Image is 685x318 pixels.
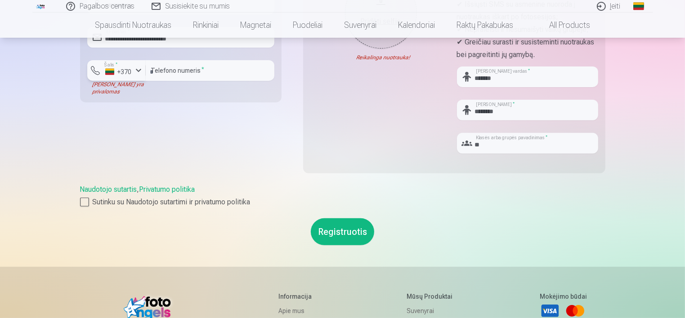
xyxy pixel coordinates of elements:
[80,184,605,208] div: ,
[407,292,472,301] h5: Mūsų produktai
[80,197,605,208] label: Sutinku su Naudotojo sutartimi ir privatumo politika
[139,185,195,194] a: Privatumo politika
[524,13,601,38] a: All products
[387,13,446,38] a: Kalendoriai
[310,54,452,61] div: Reikalinga nuotrauka!
[80,185,137,194] a: Naudotojo sutartis
[87,81,146,95] div: [PERSON_NAME] yra privalomas
[282,13,333,38] a: Puodeliai
[311,218,374,245] button: Registruotis
[333,13,387,38] a: Suvenyrai
[278,305,338,317] a: Apie mus
[102,62,120,68] label: Šalis
[87,60,146,81] button: Šalis*+370
[105,67,132,76] div: +370
[457,36,598,61] p: ✔ Greičiau surasti ir susisteminti nuotraukas bei pagreitinti jų gamybą.
[407,305,472,317] a: Suvenyrai
[229,13,282,38] a: Magnetai
[36,4,46,9] img: /fa2
[278,292,338,301] h5: Informacija
[84,13,182,38] a: Spausdinti nuotraukas
[540,292,587,301] h5: Mokėjimo būdai
[446,13,524,38] a: Raktų pakabukas
[182,13,229,38] a: Rinkiniai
